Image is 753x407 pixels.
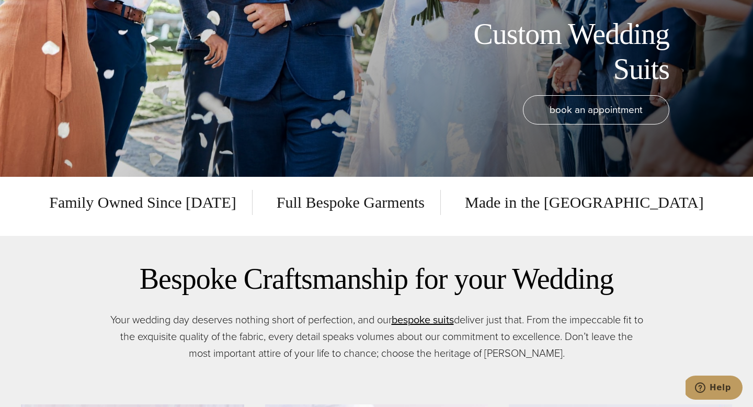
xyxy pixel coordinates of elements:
[523,95,669,125] a: book an appointment
[550,102,643,117] span: book an appointment
[261,190,441,215] span: Full Bespoke Garments
[434,17,669,87] h1: Custom Wedding Suits
[21,262,732,297] h2: Bespoke Craftsmanship for your Wedding
[392,312,454,327] a: bespoke suits
[686,376,743,402] iframe: Opens a widget where you can chat to one of our agents
[110,311,643,361] p: Your wedding day deserves nothing short of perfection, and our deliver just that. From the impecc...
[49,190,252,215] span: Family Owned Since [DATE]
[449,190,704,215] span: Made in the [GEOGRAPHIC_DATA]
